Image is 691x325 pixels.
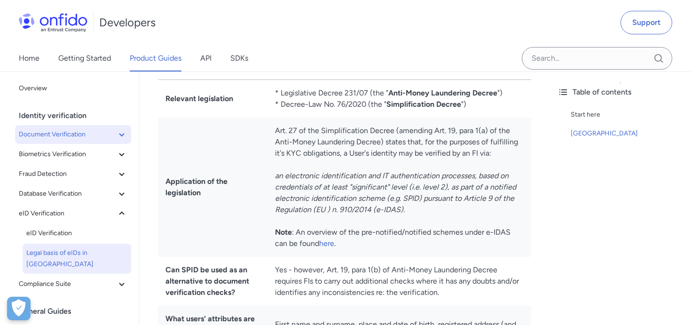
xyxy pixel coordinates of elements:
td: Art. 27 of the Simplification Decree (amending Art. 19, para 1(a) of the Anti-Money Laundering De... [267,118,531,257]
a: SDKs [230,45,248,71]
span: Database Verification [19,188,116,199]
div: General Guides [19,302,135,321]
span: Legal basis of eIDs in [GEOGRAPHIC_DATA] [26,247,127,270]
span: Document Verification [19,129,116,140]
img: Onfido Logo [19,13,87,32]
span: eID Verification [19,208,116,219]
button: Database Verification [15,184,131,203]
span: Compliance Suite [19,278,116,290]
button: Compliance Suite [15,275,131,293]
button: Open Preferences [7,297,31,320]
td: * Legislative Decree 231/07 (the " ") * Decree-Law No. 76/2020 (the " ") [267,79,531,118]
strong: Relevant legislation [165,94,233,103]
a: Getting Started [58,45,111,71]
a: eID Verification [23,224,131,243]
a: Product Guides [130,45,181,71]
div: Cookie Preferences [7,297,31,320]
button: Fraud Detection [15,165,131,183]
button: Biometrics Verification [15,145,131,164]
strong: Anti-Money Laundering Decree [388,88,497,97]
button: eID Verification [15,204,131,223]
a: Home [19,45,39,71]
a: Support [620,11,672,34]
em: an electronic identification and IT authentication processes, based on credentials of at least "s... [275,171,516,214]
div: Identity verification [19,106,135,125]
a: API [200,45,212,71]
strong: Application of the legislation [165,177,228,197]
a: here [319,239,334,248]
td: Yes - however, Art. 19, para 1(b) of Anti-Money Laundering Decree requires FIs to carry out addit... [267,257,531,306]
strong: Simplification Decree [386,100,461,109]
h1: Developers [99,15,156,30]
a: Legal basis of eIDs in [GEOGRAPHIC_DATA] [23,244,131,274]
span: Fraud Detection [19,168,116,180]
span: Biometrics Verification [19,149,116,160]
strong: Note [275,228,292,237]
a: [GEOGRAPHIC_DATA] [571,128,683,139]
button: Document Verification [15,125,131,144]
span: eID Verification [26,228,127,239]
a: Overview [15,79,131,98]
a: Start here [571,109,683,120]
span: Overview [19,83,127,94]
div: Table of contents [558,87,683,98]
strong: Can SPID be used as an alternative to document verification checks? [165,265,249,297]
input: Onfido search input field [522,47,672,70]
